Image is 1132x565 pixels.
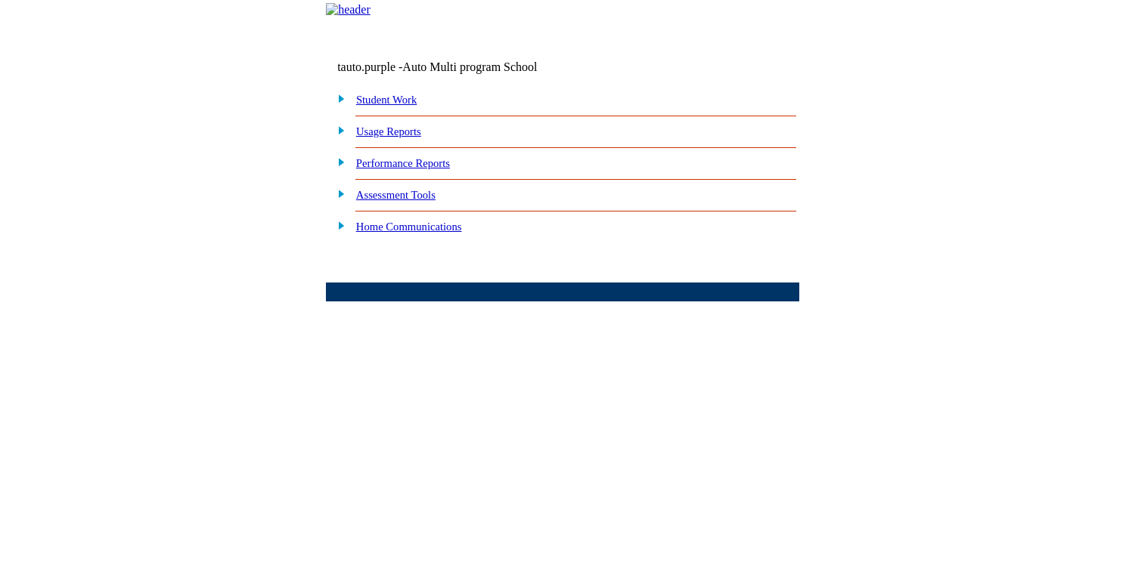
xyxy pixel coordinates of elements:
[356,221,462,233] a: Home Communications
[356,157,450,169] a: Performance Reports
[330,123,346,137] img: plus.gif
[337,60,616,74] td: tauto.purple -
[356,189,436,201] a: Assessment Tools
[326,3,371,17] img: header
[402,60,537,73] nobr: Auto Multi program School
[356,125,421,137] a: Usage Reports
[330,187,346,200] img: plus.gif
[356,94,417,106] a: Student Work
[330,91,346,105] img: plus.gif
[330,155,346,168] img: plus.gif
[330,218,346,232] img: plus.gif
